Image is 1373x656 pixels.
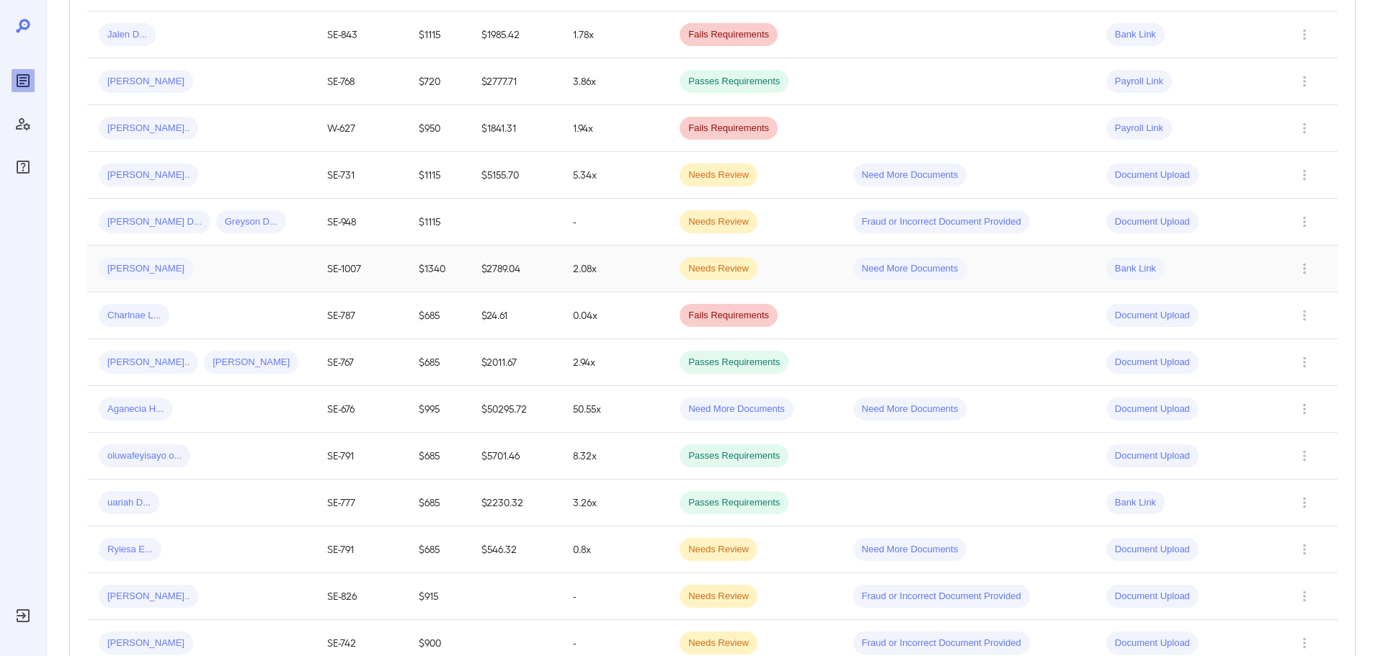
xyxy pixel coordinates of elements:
div: FAQ [12,156,35,179]
button: Row Actions [1293,70,1316,93]
button: Row Actions [1293,538,1316,561]
span: Greyson D... [216,215,286,229]
span: Bank Link [1106,496,1165,510]
span: Needs Review [680,590,757,603]
div: Log Out [12,604,35,627]
td: $1115 [407,152,470,199]
span: Document Upload [1106,356,1199,369]
td: SE-676 [316,386,407,433]
td: $1115 [407,199,470,246]
span: Fails Requirements [680,309,778,323]
span: Aganecia H... [99,403,172,416]
span: Charlnae L... [99,309,169,323]
span: Document Upload [1106,637,1199,650]
span: Passes Requirements [680,496,788,510]
button: Row Actions [1293,163,1316,187]
span: Need More Documents [853,403,967,416]
span: Payroll Link [1106,122,1172,135]
span: oluwafeyisayo o... [99,449,190,463]
button: Row Actions [1293,397,1316,421]
td: $995 [407,386,470,433]
td: $2777.71 [470,58,561,105]
td: 0.8x [561,526,668,573]
span: Fraud or Incorrect Document Provided [853,590,1030,603]
button: Row Actions [1293,444,1316,467]
button: Row Actions [1293,304,1316,327]
td: 2.94x [561,339,668,386]
span: Passes Requirements [680,356,788,369]
span: Need More Documents [853,169,967,182]
span: [PERSON_NAME].. [99,356,198,369]
span: uariah D... [99,496,159,510]
td: SE-843 [316,12,407,58]
div: Manage Users [12,112,35,135]
td: 50.55x [561,386,668,433]
span: Bank Link [1106,262,1165,276]
button: Row Actions [1293,210,1316,233]
td: 3.86x [561,58,668,105]
span: [PERSON_NAME] D... [99,215,210,229]
span: [PERSON_NAME] [99,262,193,276]
span: [PERSON_NAME].. [99,590,198,603]
td: $5155.70 [470,152,561,199]
td: SE-826 [316,573,407,620]
span: Need More Documents [853,543,967,557]
span: Need More Documents [680,403,794,416]
td: 1.94x [561,105,668,152]
td: SE-948 [316,199,407,246]
td: $685 [407,292,470,339]
span: Needs Review [680,262,757,276]
td: $1841.31 [470,105,561,152]
span: Document Upload [1106,590,1199,603]
td: W-627 [316,105,407,152]
td: SE-777 [316,480,407,526]
span: [PERSON_NAME] [99,637,193,650]
td: $685 [407,339,470,386]
td: 5.34x [561,152,668,199]
td: SE-768 [316,58,407,105]
span: Fails Requirements [680,122,778,135]
td: $2789.04 [470,246,561,292]
td: $2011.67 [470,339,561,386]
td: $950 [407,105,470,152]
span: Document Upload [1106,215,1199,229]
span: [PERSON_NAME] [204,356,298,369]
td: - [561,573,668,620]
span: Document Upload [1106,403,1199,416]
button: Row Actions [1293,491,1316,514]
span: Jalen D... [99,28,156,42]
td: SE-791 [316,526,407,573]
span: Fails Requirements [680,28,778,42]
td: $5701.46 [470,433,561,480]
td: SE-1007 [316,246,407,292]
td: SE-767 [316,339,407,386]
span: Document Upload [1106,169,1199,182]
span: [PERSON_NAME] [99,75,193,89]
td: $24.61 [470,292,561,339]
button: Row Actions [1293,632,1316,655]
td: $1340 [407,246,470,292]
span: Fraud or Incorrect Document Provided [853,637,1030,650]
button: Row Actions [1293,257,1316,280]
td: SE-791 [316,433,407,480]
span: Passes Requirements [680,75,788,89]
td: $1115 [407,12,470,58]
span: Document Upload [1106,543,1199,557]
button: Row Actions [1293,585,1316,608]
td: $1985.42 [470,12,561,58]
td: 3.26x [561,480,668,526]
td: $685 [407,480,470,526]
button: Row Actions [1293,117,1316,140]
span: Needs Review [680,637,757,650]
span: Document Upload [1106,449,1199,463]
span: [PERSON_NAME].. [99,122,198,135]
span: Fraud or Incorrect Document Provided [853,215,1030,229]
td: $546.32 [470,526,561,573]
button: Row Actions [1293,23,1316,46]
td: - [561,199,668,246]
td: $685 [407,433,470,480]
span: Passes Requirements [680,449,788,463]
td: 0.04x [561,292,668,339]
td: $720 [407,58,470,105]
div: Reports [12,69,35,92]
